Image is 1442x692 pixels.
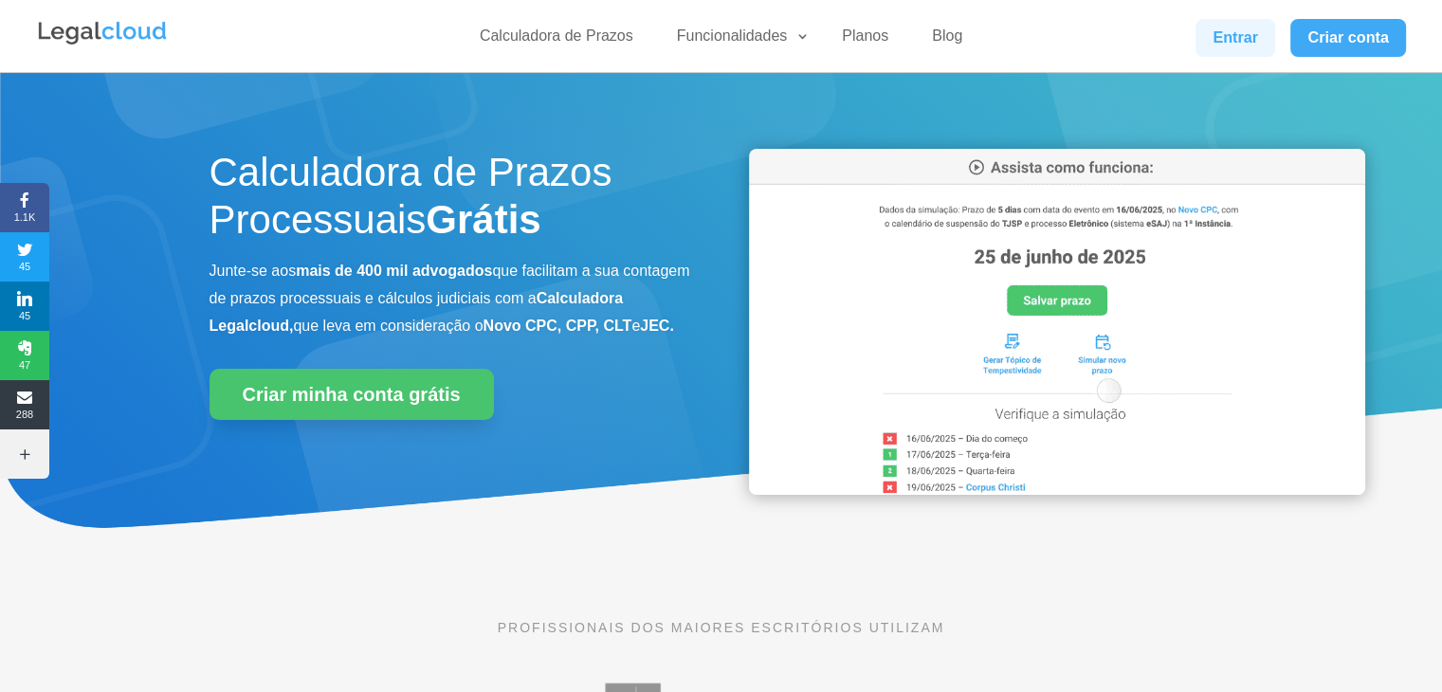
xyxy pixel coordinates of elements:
[210,369,494,420] a: Criar minha conta grátis
[426,197,540,242] strong: Grátis
[831,27,900,54] a: Planos
[210,149,693,254] h1: Calculadora de Prazos Processuais
[36,19,169,47] img: Legalcloud Logo
[484,318,632,334] b: Novo CPC, CPP, CLT
[749,149,1365,495] img: Calculadora de Prazos Processuais da Legalcloud
[1196,19,1275,57] a: Entrar
[749,482,1365,498] a: Calculadora de Prazos Processuais da Legalcloud
[210,290,624,334] b: Calculadora Legalcloud,
[468,27,645,54] a: Calculadora de Prazos
[1290,19,1406,57] a: Criar conta
[36,34,169,50] a: Logo da Legalcloud
[210,617,1233,638] p: PROFISSIONAIS DOS MAIORES ESCRITÓRIOS UTILIZAM
[296,263,492,279] b: mais de 400 mil advogados
[210,258,693,339] p: Junte-se aos que facilitam a sua contagem de prazos processuais e cálculos judiciais com a que le...
[666,27,811,54] a: Funcionalidades
[921,27,974,54] a: Blog
[640,318,674,334] b: JEC.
